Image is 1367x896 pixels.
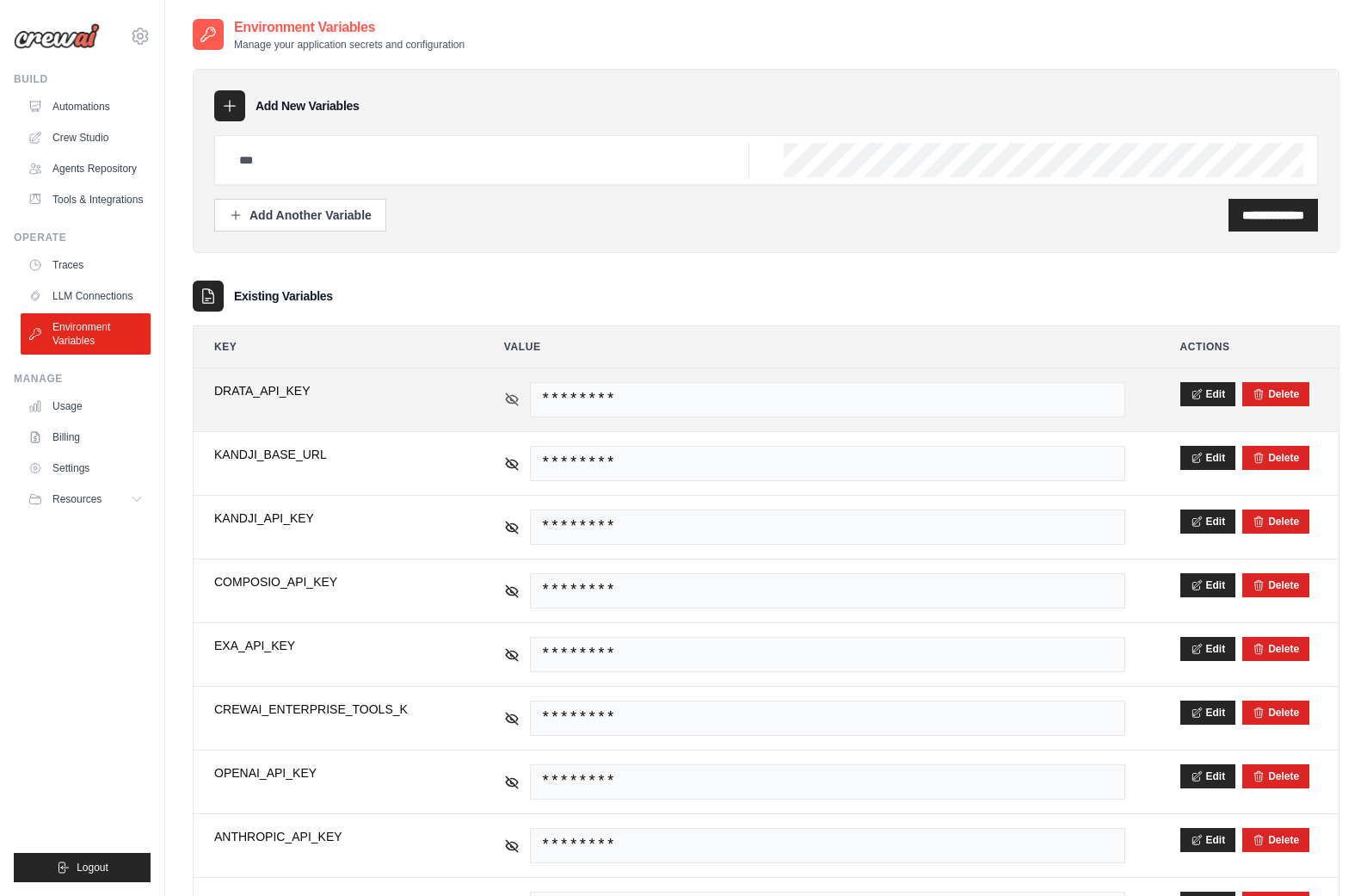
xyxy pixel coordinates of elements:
[1253,578,1299,592] button: Delete
[14,72,151,86] div: Build
[1180,382,1236,406] button: Edit
[1253,833,1299,847] button: Delete
[1180,764,1236,788] button: Edit
[483,326,1146,368] th: Value
[256,97,360,114] h3: Add New Variables
[1253,387,1299,401] button: Delete
[214,764,449,782] span: OPENAI_API_KEY
[234,287,333,305] h3: Existing Variables
[21,282,151,310] a: LLM Connections
[214,573,449,590] span: COMPOSIO_API_KEY
[14,372,151,386] div: Manage
[214,382,449,399] span: DRATA_API_KEY
[1180,637,1236,661] button: Edit
[1253,769,1299,783] button: Delete
[77,861,108,874] span: Logout
[14,23,100,49] img: Logo
[229,207,372,224] div: Add Another Variable
[1180,510,1236,534] button: Edit
[21,155,151,182] a: Agents Repository
[214,828,449,845] span: ANTHROPIC_API_KEY
[234,38,465,52] p: Manage your application secrets and configuration
[1253,706,1299,720] button: Delete
[21,124,151,151] a: Crew Studio
[52,492,102,506] span: Resources
[21,313,151,355] a: Environment Variables
[21,423,151,451] a: Billing
[214,510,449,527] span: KANDJI_API_KEY
[1253,515,1299,528] button: Delete
[21,392,151,420] a: Usage
[21,485,151,513] button: Resources
[234,17,465,38] h2: Environment Variables
[21,186,151,213] a: Tools & Integrations
[1253,451,1299,465] button: Delete
[21,251,151,279] a: Traces
[1180,446,1236,470] button: Edit
[14,231,151,244] div: Operate
[214,701,449,718] span: CREWAI_ENTERPRISE_TOOLS_K
[214,637,449,654] span: EXA_API_KEY
[21,93,151,120] a: Automations
[1180,573,1236,597] button: Edit
[194,326,470,368] th: Key
[14,853,151,882] button: Logout
[1180,701,1236,725] button: Edit
[214,199,386,232] button: Add Another Variable
[1253,642,1299,656] button: Delete
[21,454,151,482] a: Settings
[1160,326,1339,368] th: Actions
[1180,828,1236,852] button: Edit
[214,446,449,463] span: KANDJI_BASE_URL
